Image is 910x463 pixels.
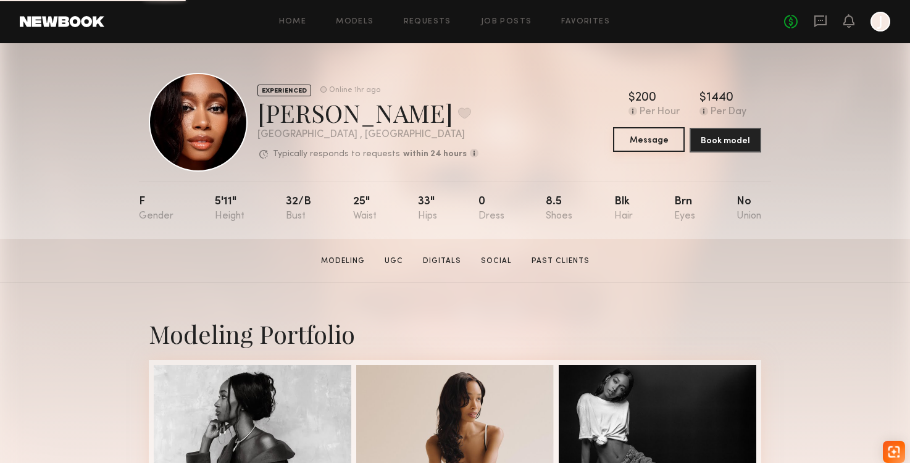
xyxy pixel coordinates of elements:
div: [GEOGRAPHIC_DATA] , [GEOGRAPHIC_DATA] [257,130,478,140]
a: Past Clients [527,256,595,267]
div: F [139,196,173,222]
div: 200 [635,92,656,104]
p: Typically responds to requests [273,150,400,159]
div: Blk [614,196,633,222]
b: within 24 hours [403,150,467,159]
div: [PERSON_NAME] [257,96,478,129]
a: Models [336,18,374,26]
div: EXPERIENCED [257,85,311,96]
div: 32/b [286,196,311,222]
a: Digitals [418,256,466,267]
div: $ [628,92,635,104]
a: Requests [404,18,451,26]
button: Message [613,127,685,152]
div: 0 [478,196,504,222]
a: Social [476,256,517,267]
a: Home [279,18,307,26]
a: Modeling [316,256,370,267]
a: UGC [380,256,408,267]
div: 5'11" [215,196,244,222]
div: Per Hour [640,107,680,118]
a: Favorites [561,18,610,26]
div: Per Day [711,107,746,118]
div: Modeling Portfolio [149,317,761,350]
div: 33" [418,196,437,222]
a: J [870,12,890,31]
div: 1440 [706,92,733,104]
button: Book model [690,128,761,152]
div: 25" [353,196,377,222]
div: $ [699,92,706,104]
a: Job Posts [481,18,532,26]
div: Online 1hr ago [329,86,380,94]
div: No [737,196,761,222]
div: 8.5 [546,196,572,222]
div: Brn [674,196,695,222]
